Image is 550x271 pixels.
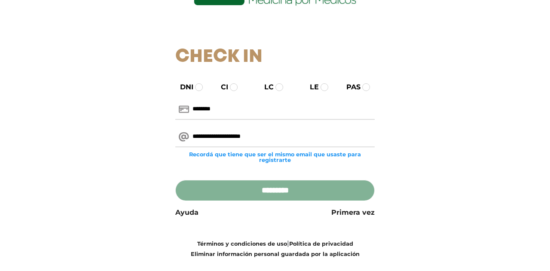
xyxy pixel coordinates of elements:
a: Eliminar información personal guardada por la aplicación [191,251,360,257]
label: DNI [172,82,193,92]
h1: Check In [175,46,375,68]
label: PAS [339,82,361,92]
div: | [169,238,382,259]
a: Política de privacidad [289,241,353,247]
label: LE [302,82,319,92]
a: Primera vez [331,207,375,218]
label: CI [213,82,228,92]
label: LC [257,82,274,92]
a: Términos y condiciones de uso [197,241,287,247]
small: Recordá que tiene que ser el mismo email que usaste para registrarte [175,152,375,163]
a: Ayuda [175,207,199,218]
